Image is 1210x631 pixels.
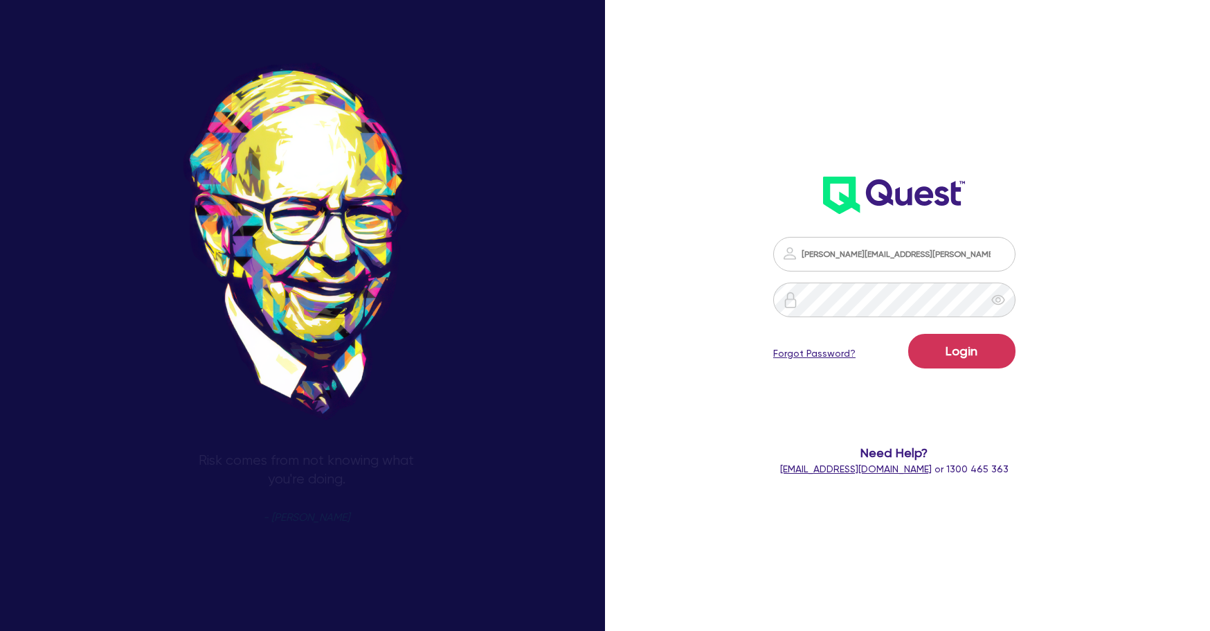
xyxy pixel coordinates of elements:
[782,245,798,262] img: icon-password
[823,177,965,214] img: wH2k97JdezQIQAAAABJRU5ErkJggg==
[773,346,856,361] a: Forgot Password?
[263,513,350,523] span: - [PERSON_NAME]
[773,237,1015,272] input: Email address
[991,293,1005,307] span: eye
[734,443,1055,462] span: Need Help?
[782,292,799,308] img: icon-password
[908,334,1015,368] button: Login
[780,463,932,474] a: [EMAIL_ADDRESS][DOMAIN_NAME]
[780,463,1009,474] span: or 1300 465 363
